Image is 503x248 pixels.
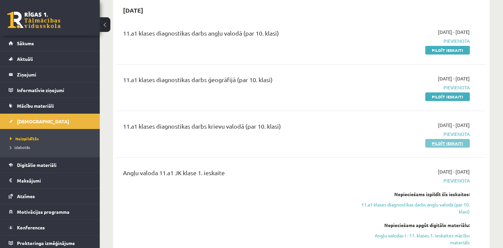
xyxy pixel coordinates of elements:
span: Aktuāli [17,56,33,62]
a: Motivācijas programma [9,204,91,219]
span: Izlabotās [10,145,30,150]
span: Konferences [17,224,45,230]
a: 11.a1 klases diagnostikas darbs angļu valodā (par 10. klasi) [361,201,470,215]
a: Digitālie materiāli [9,157,91,173]
span: Pievienota [361,84,470,91]
span: [DATE] - [DATE] [438,122,470,129]
span: Motivācijas programma [17,209,69,215]
a: Sākums [9,36,91,51]
span: Digitālie materiāli [17,162,57,168]
span: Proktoringa izmēģinājums [17,240,75,246]
legend: Informatīvie ziņojumi [17,82,91,98]
a: Pildīt ieskaiti [425,92,470,101]
a: Aktuāli [9,51,91,66]
span: Pievienota [361,177,470,184]
a: Konferences [9,220,91,235]
span: [DEMOGRAPHIC_DATA] [17,118,69,124]
legend: Ziņojumi [17,67,91,82]
div: Nepieciešams apgūt digitālo materiālu: [361,222,470,229]
h2: [DATE] [116,2,150,18]
a: Pildīt ieskaiti [425,139,470,148]
span: Mācību materiāli [17,103,54,109]
a: Mācību materiāli [9,98,91,113]
a: Neizpildītās [10,136,93,142]
span: [DATE] - [DATE] [438,168,470,175]
legend: Maksājumi [17,173,91,188]
span: Atzīmes [17,193,35,199]
a: [DEMOGRAPHIC_DATA] [9,114,91,129]
a: Angļu valodas I - 11. klases 1. ieskaites mācību materiāls [361,232,470,246]
a: Pildīt ieskaiti [425,46,470,55]
a: Informatīvie ziņojumi [9,82,91,98]
a: Rīgas 1. Tālmācības vidusskola [7,12,61,28]
span: [DATE] - [DATE] [438,29,470,36]
a: Izlabotās [10,144,93,150]
span: Pievienota [361,131,470,138]
a: Atzīmes [9,188,91,204]
a: Ziņojumi [9,67,91,82]
span: [DATE] - [DATE] [438,75,470,82]
div: 11.a1 klases diagnostikas darbs angļu valodā (par 10. klasi) [123,29,351,41]
a: Maksājumi [9,173,91,188]
div: 11.a1 klases diagnostikas darbs ģeogrāfijā (par 10. klasi) [123,75,351,87]
span: Neizpildītās [10,136,39,141]
span: Sākums [17,40,34,46]
div: Angļu valoda 11.a1 JK klase 1. ieskaite [123,168,351,181]
div: 11.a1 klases diagnostikas darbs krievu valodā (par 10. klasi) [123,122,351,134]
span: Pievienota [361,38,470,45]
div: Nepieciešams izpildīt šīs ieskaites: [361,191,470,198]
